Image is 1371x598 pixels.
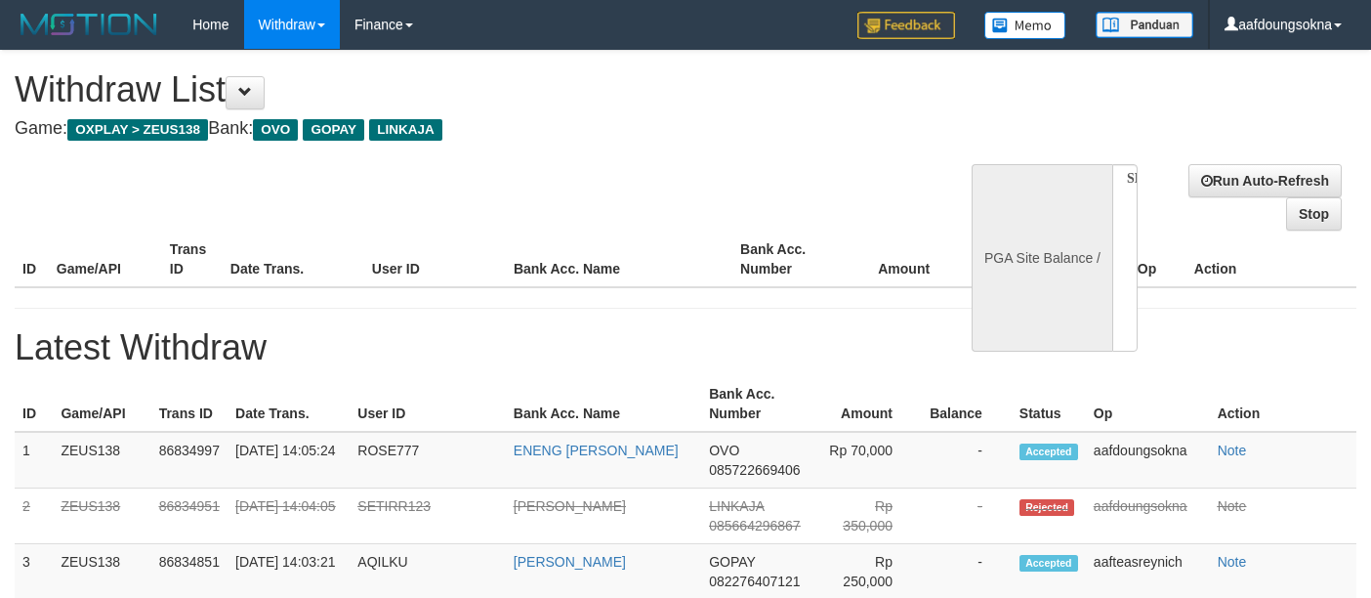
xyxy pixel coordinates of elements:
[1210,376,1356,432] th: Action
[1086,489,1210,544] td: aafdoungsokna
[15,70,894,109] h1: Withdraw List
[1086,432,1210,489] td: aafdoungsokna
[1218,443,1247,458] a: Note
[922,489,1012,544] td: -
[984,12,1066,39] img: Button%20Memo.svg
[1019,444,1078,460] span: Accepted
[15,376,53,432] th: ID
[959,232,1062,287] th: Balance
[1188,164,1342,197] a: Run Auto-Refresh
[816,432,922,489] td: Rp 70,000
[53,489,150,544] td: ZEUS138
[701,376,815,432] th: Bank Acc. Number
[53,432,150,489] td: ZEUS138
[223,232,364,287] th: Date Trans.
[709,443,739,458] span: OVO
[15,119,894,139] h4: Game: Bank:
[506,232,732,287] th: Bank Acc. Name
[1130,232,1186,287] th: Op
[514,554,626,570] a: [PERSON_NAME]
[228,432,350,489] td: [DATE] 14:05:24
[228,376,350,432] th: Date Trans.
[506,376,701,432] th: Bank Acc. Name
[922,432,1012,489] td: -
[816,489,922,544] td: Rp 350,000
[350,376,505,432] th: User ID
[253,119,298,141] span: OVO
[857,12,955,39] img: Feedback.jpg
[922,376,1012,432] th: Balance
[151,489,228,544] td: 86834951
[514,498,626,514] a: [PERSON_NAME]
[709,462,800,478] span: 085722669406
[15,232,49,287] th: ID
[15,432,53,489] td: 1
[162,232,223,287] th: Trans ID
[1218,554,1247,570] a: Note
[67,119,208,141] span: OXPLAY > ZEUS138
[709,498,764,514] span: LINKAJA
[49,232,162,287] th: Game/API
[15,489,53,544] td: 2
[15,328,1356,367] h1: Latest Withdraw
[1286,197,1342,231] a: Stop
[1096,12,1193,38] img: panduan.png
[709,574,800,589] span: 082276407121
[846,232,959,287] th: Amount
[1186,232,1356,287] th: Action
[1218,498,1247,514] a: Note
[350,432,505,489] td: ROSE777
[1019,499,1074,516] span: Rejected
[816,376,922,432] th: Amount
[364,232,506,287] th: User ID
[15,10,163,39] img: MOTION_logo.png
[709,518,800,534] span: 085664296867
[228,489,350,544] td: [DATE] 14:04:05
[303,119,364,141] span: GOPAY
[972,164,1112,352] div: PGA Site Balance /
[514,443,679,458] a: ENENG [PERSON_NAME]
[53,376,150,432] th: Game/API
[151,432,228,489] td: 86834997
[1086,376,1210,432] th: Op
[1019,555,1078,572] span: Accepted
[151,376,228,432] th: Trans ID
[1012,376,1086,432] th: Status
[369,119,442,141] span: LINKAJA
[350,489,505,544] td: SETIRR123
[732,232,846,287] th: Bank Acc. Number
[709,554,755,570] span: GOPAY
